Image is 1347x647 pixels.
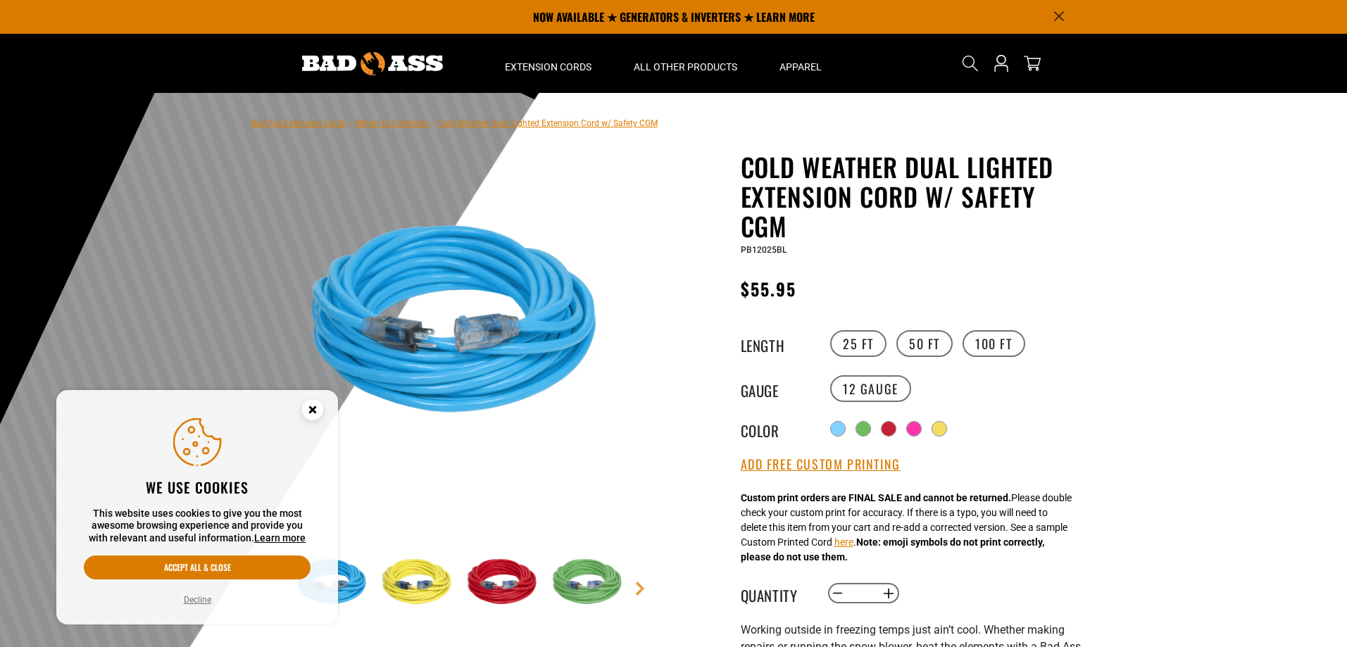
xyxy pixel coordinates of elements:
img: Light Blue [293,155,632,494]
label: 100 FT [963,330,1025,357]
img: Red [463,542,545,624]
span: Apparel [779,61,822,73]
img: Green [549,542,630,624]
a: Learn more [254,532,306,544]
span: › [432,118,435,128]
label: 12 Gauge [830,375,911,402]
summary: All Other Products [613,34,758,93]
img: Yellow [378,542,460,624]
button: here [834,535,853,550]
summary: Apparel [758,34,843,93]
span: Cold Weather Dual Lighted Extension Cord w/ Safety CGM [438,118,658,128]
button: Accept all & close [84,555,311,579]
legend: Length [741,334,811,353]
span: $55.95 [741,276,796,301]
strong: Custom print orders are FINAL SALE and cannot be returned. [741,492,1011,503]
aside: Cookie Consent [56,390,338,625]
h1: Cold Weather Dual Lighted Extension Cord w/ Safety CGM [741,152,1086,241]
summary: Search [959,52,982,75]
strong: Note: emoji symbols do not print correctly, please do not use them. [741,536,1044,563]
div: Please double check your custom print for accuracy. If there is a typo, you will need to delete t... [741,491,1072,565]
a: Next [633,582,647,596]
nav: breadcrumbs [251,114,658,131]
span: All Other Products [634,61,737,73]
h2: We use cookies [84,478,311,496]
label: 25 FT [830,330,886,357]
legend: Gauge [741,379,811,398]
label: 50 FT [896,330,953,357]
button: Add Free Custom Printing [741,457,901,472]
a: Bad Ass Extension Cords [251,118,346,128]
legend: Color [741,420,811,438]
span: PB12025BL [741,245,787,255]
span: Extension Cords [505,61,591,73]
img: Bad Ass Extension Cords [302,52,443,75]
a: Return to Collection [355,118,430,128]
p: This website uses cookies to give you the most awesome browsing experience and provide you with r... [84,508,311,545]
label: Quantity [741,584,811,603]
summary: Extension Cords [484,34,613,93]
button: Decline [180,593,215,607]
span: › [349,118,352,128]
